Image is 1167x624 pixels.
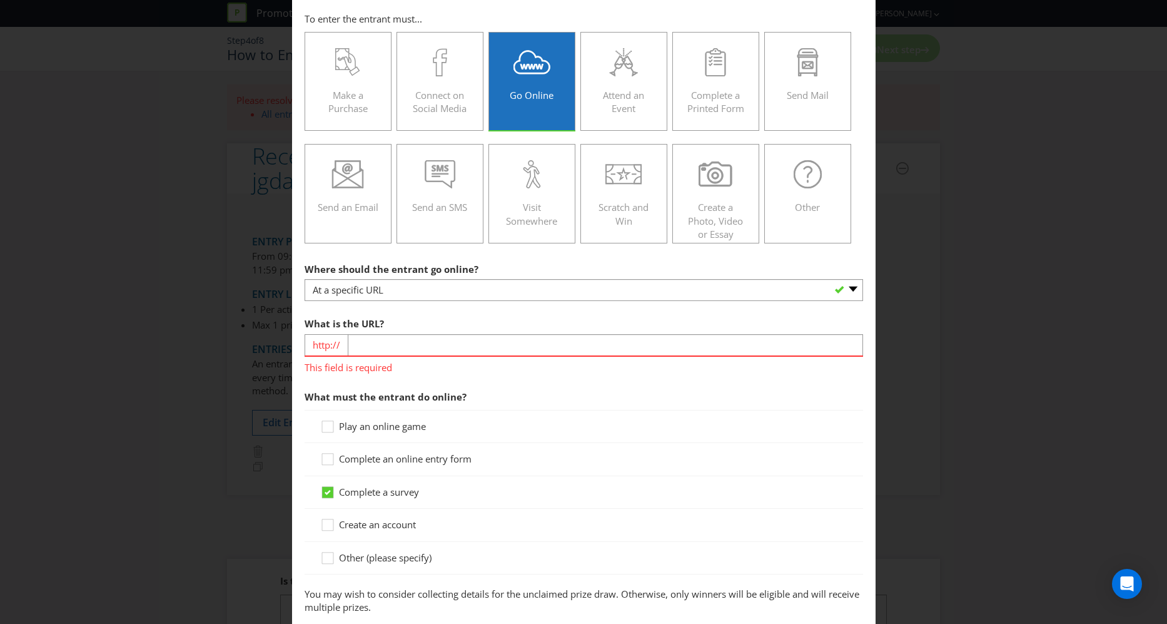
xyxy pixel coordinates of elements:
span: http:// [305,334,348,356]
span: Send Mail [787,89,829,101]
span: What must the entrant do online? [305,391,467,403]
span: Other (please specify) [339,551,432,564]
span: Complete a Printed Form [687,89,744,115]
span: Complete an online entry form [339,453,472,465]
span: To enter the entrant must... [305,13,422,25]
span: Complete a survey [339,486,419,498]
span: Connect on Social Media [413,89,467,115]
span: This field is required [305,357,863,375]
div: Open Intercom Messenger [1112,569,1142,599]
p: You may wish to consider collecting details for the unclaimed prize draw. Otherwise, only winners... [305,588,863,615]
span: Where should the entrant go online? [305,263,478,275]
span: Make a Purchase [328,89,368,115]
span: Play an online game [339,420,426,432]
span: Go Online [510,89,553,101]
span: Send an Email [318,201,378,213]
span: Visit Somewhere [506,201,557,227]
span: Scratch and Win [599,201,649,227]
span: Attend an Event [603,89,644,115]
span: Create an account [339,518,416,531]
span: Send an SMS [412,201,467,213]
span: Create a Photo, Video or Essay [688,201,743,240]
span: What is the URL? [305,317,384,330]
span: Other [795,201,820,213]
